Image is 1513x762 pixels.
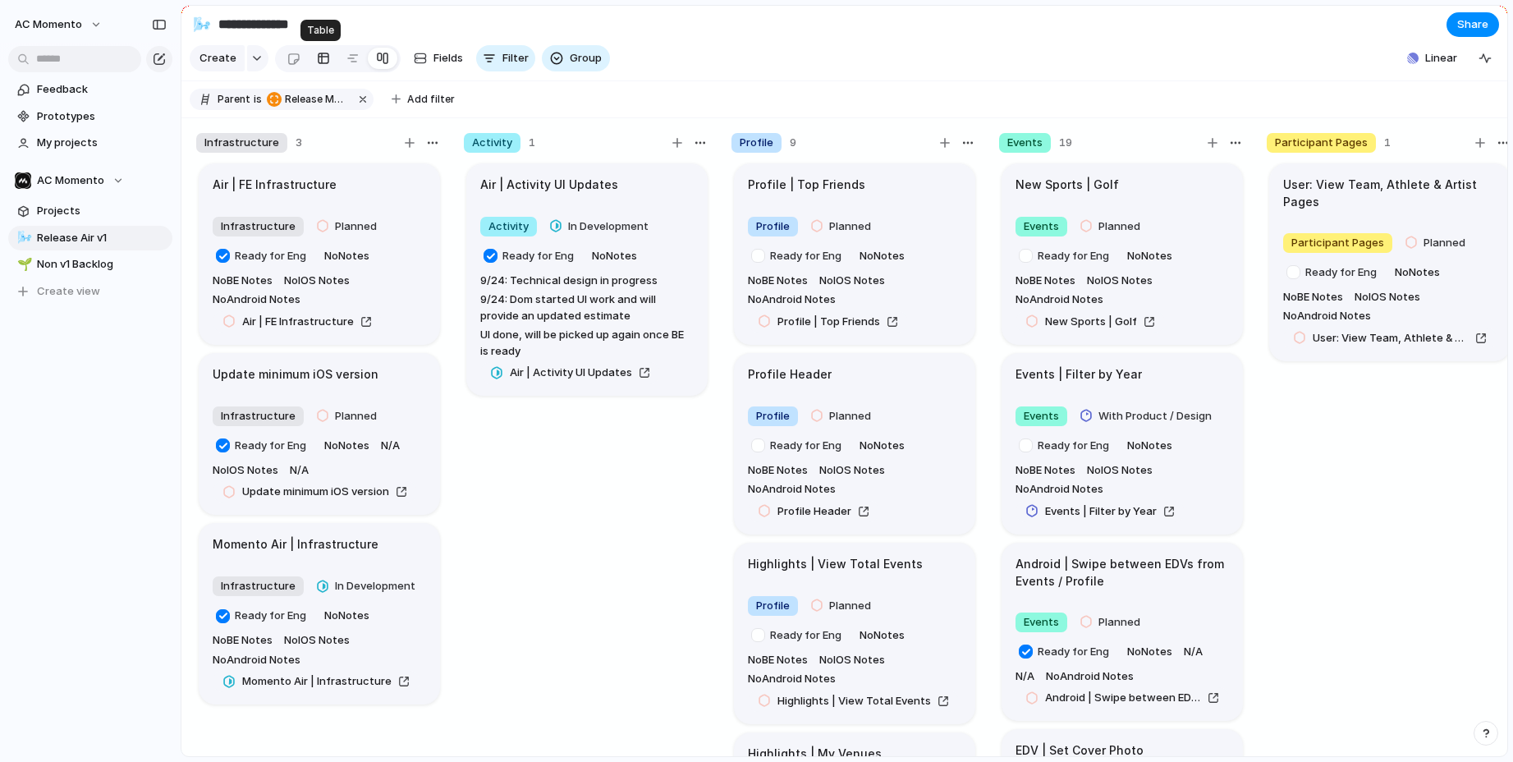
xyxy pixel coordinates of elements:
[199,353,440,516] div: Update minimum iOS versionInfrastructurePlannedReady for EngNoNotesN/ANoIOS NotesN/AUpdate minimu...
[1075,213,1151,240] button: Planned
[1283,328,1497,349] a: User: View Team, Athlete & Artist Pages
[221,218,296,235] span: Infrastructure
[770,627,848,644] span: Ready for Eng
[199,523,440,705] div: Momento Air | InfrastructureInfrastructureIn DevelopmentReady for EngNoNotesNoBE NotesNoIOS Notes...
[502,50,529,67] span: Filter
[1283,289,1343,305] span: No BE Notes
[1024,408,1059,425] span: Events
[1011,213,1071,240] button: Events
[748,365,832,383] h1: Profile Header
[1313,330,1469,347] span: User: View Team, Athlete & Artist Pages
[1087,462,1153,479] span: No IOS Notes
[734,353,975,535] div: Profile HeaderProfilePlannedReady for EngNoNotesNoBE NotesNoIOS NotesNoAndroid NotesProfile Header
[1045,690,1201,706] span: Android | Swipe between EDVs from Events / Profile
[568,218,649,235] span: In Development
[235,608,313,624] span: Ready for Eng
[8,77,172,102] a: Feedback
[805,593,882,619] button: Planned
[17,255,29,274] div: 🌱
[209,573,308,599] button: Infrastructure
[285,92,349,107] span: Release Momento Air v1
[8,279,172,304] button: Create view
[264,90,352,108] button: Release Momento Air v1
[1011,433,1120,459] button: Ready for Eng
[1016,365,1142,383] h1: Events | Filter by Year
[1127,248,1172,264] span: No Notes
[476,45,535,71] button: Filter
[213,365,378,383] h1: Update minimum iOS version
[1038,644,1116,660] span: Ready for Eng
[1098,408,1212,425] span: With Product / Design
[8,252,172,277] a: 🌱Non v1 Backlog
[748,481,836,498] span: No Android Notes
[37,203,167,219] span: Projects
[1275,135,1368,151] span: Participant Pages
[213,273,273,289] span: No BE Notes
[290,462,309,479] span: N/A
[37,81,167,98] span: Feedback
[209,213,308,240] button: Infrastructure
[235,248,313,264] span: Ready for Eng
[1269,163,1511,361] div: User: View Team, Athlete & Artist PagesParticipant PagesPlannedReady for EngNoNotesNoBE NotesNoIO...
[218,92,250,107] span: Parent
[190,45,245,71] button: Create
[407,45,470,71] button: Fields
[221,408,296,425] span: Infrastructure
[472,135,512,151] span: Activity
[213,311,382,333] a: Air | FE Infrastructure
[860,248,905,264] span: No Notes
[254,92,262,107] span: is
[1024,218,1059,235] span: Events
[770,438,848,454] span: Ready for Eng
[1291,235,1384,251] span: Participant Pages
[1400,230,1476,256] button: Planned
[37,283,100,300] span: Create view
[1016,481,1103,498] span: No Android Notes
[1002,353,1243,535] div: Events | Filter by YearEventsWith Product / DesignReady for EngNoNotesNoBE NotesNoIOS NotesNoAndr...
[734,163,975,345] div: Profile | Top FriendsProfilePlannedReady for EngNoNotesNoBE NotesNoIOS NotesNoAndroid NotesProfil...
[1016,291,1103,308] span: No Android Notes
[335,408,377,425] span: Planned
[1024,614,1059,631] span: Events
[1184,644,1203,660] span: N/A
[15,256,31,273] button: 🌱
[324,608,369,624] span: No Notes
[324,438,369,454] span: No Notes
[1075,609,1151,636] button: Planned
[1395,264,1440,281] span: No Notes
[235,438,313,454] span: Ready for Eng
[15,230,31,246] button: 🌬️
[204,135,279,151] span: Infrastructure
[756,218,790,235] span: Profile
[1016,741,1144,760] h1: EDV | Set Cover Photo
[311,573,426,599] button: In Development
[1002,163,1243,345] div: New Sports | GolfEventsPlannedReady for EngNoNotesNoBE NotesNoIOS NotesNoAndroid NotesNew Sports ...
[213,632,273,649] span: No BE Notes
[777,693,931,709] span: Highlights | View Total Events
[284,632,350,649] span: No IOS Notes
[213,652,300,668] span: No Android Notes
[37,108,167,125] span: Prototypes
[819,462,885,479] span: No IOS Notes
[805,213,882,240] button: Planned
[748,652,808,668] span: No BE Notes
[213,535,378,553] h1: Momento Air | Infrastructure
[8,226,172,250] div: 🌬️Release Air v1
[335,578,415,594] span: In Development
[748,501,879,522] a: Profile Header
[267,92,349,107] span: Release Momento Air v1
[740,135,773,151] span: Profile
[284,273,350,289] span: No IOS Notes
[8,168,172,193] button: AC Momento
[1016,311,1165,333] a: New Sports | Golf
[744,433,852,459] button: Ready for Eng
[480,273,658,289] span: 9/24: Technical design in progress
[15,16,82,33] span: AC Momento
[199,50,236,67] span: Create
[476,243,585,269] button: Ready for Eng
[1355,289,1420,305] span: No IOS Notes
[37,256,167,273] span: Non v1 Backlog
[1045,314,1137,330] span: New Sports | Golf
[480,327,694,359] span: UI done, will be picked up again once BE is ready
